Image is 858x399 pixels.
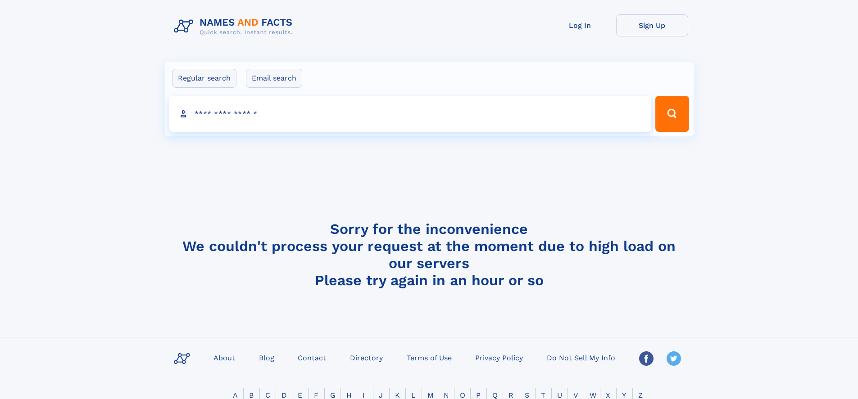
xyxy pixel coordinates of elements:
img: Twitter [667,351,681,366]
img: Logo Names and Facts [170,14,300,39]
a: Directory [346,351,386,364]
a: Contact [294,351,330,364]
input: search input [169,96,652,132]
label: Email search [246,69,302,88]
img: Facebook [639,351,654,366]
button: Search Button [655,96,689,132]
a: Privacy Policy [472,351,527,364]
a: Sign Up [616,14,688,36]
a: Blog [255,351,278,364]
a: Do Not Sell My Info [543,351,619,364]
a: Terms of Use [403,351,455,364]
a: About [210,351,239,364]
label: Regular search [172,69,236,88]
a: Log In [544,14,616,36]
h4: Sorry for the inconvenience We couldn't process your request at the moment due to high load on ou... [170,220,688,289]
